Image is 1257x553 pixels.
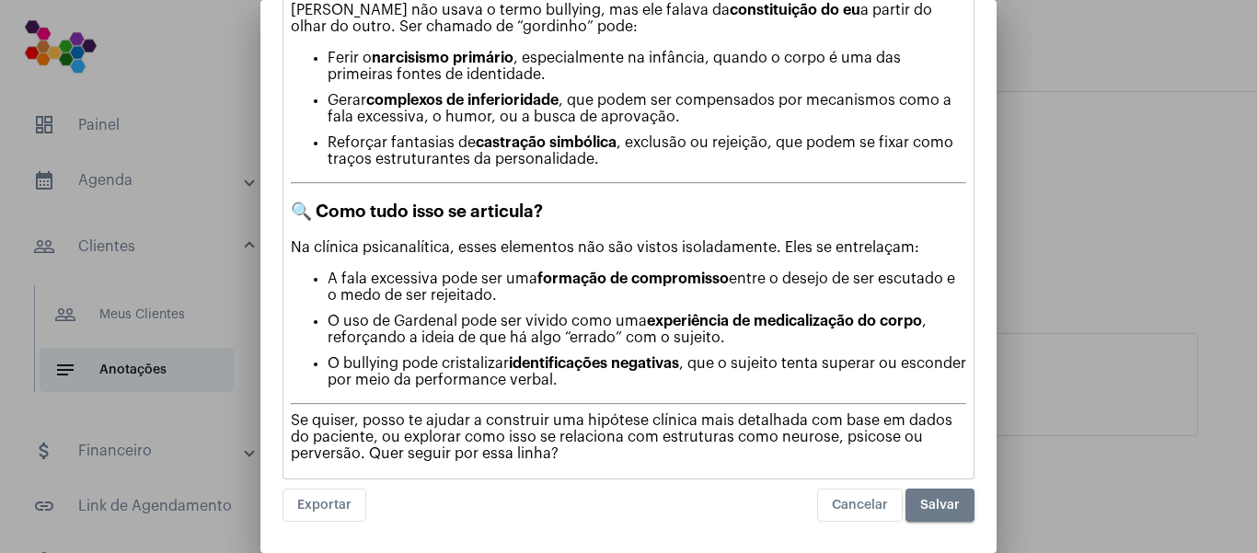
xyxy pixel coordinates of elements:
[291,2,966,35] p: [PERSON_NAME] não usava o termo bullying, mas ele falava da a partir do olhar do outro. Ser chama...
[730,3,860,17] strong: constituição do eu
[283,489,366,522] button: Exportar
[905,489,974,522] button: Salvar
[328,92,966,125] p: Gerar , que podem ser compensados por mecanismos como a fala excessiva, o humor, ou a busca de ap...
[328,355,966,388] p: O bullying pode cristalizar , que o sujeito tenta superar ou esconder por meio da performance ver...
[509,356,679,371] strong: identificações negativas
[328,50,966,83] p: Ferir o , especialmente na infância, quando o corpo é uma das primeiras fontes de identidade.
[328,134,966,167] p: Reforçar fantasias de , exclusão ou rejeição, que podem se fixar como traços estruturantes da per...
[291,202,966,222] h3: 🔍 Como tudo isso se articula?
[328,313,966,346] p: O uso de Gardenal pode ser vivido como uma , reforçando a ideia de que há algo “errado” com o suj...
[476,135,617,150] strong: castração simbólica
[328,271,966,304] p: A fala excessiva pode ser uma entre o desejo de ser escutado e o medo de ser rejeitado.
[291,412,966,462] p: Se quiser, posso te ajudar a construir uma hipótese clínica mais detalhada com base em dados do p...
[291,239,966,256] p: Na clínica psicanalítica, esses elementos não são vistos isoladamente. Eles se entrelaçam:
[832,499,888,512] span: Cancelar
[647,314,922,328] strong: experiência de medicalização do corpo
[817,489,903,522] button: Cancelar
[366,93,559,108] strong: complexos de inferioridade
[372,51,513,65] strong: narcisismo primário
[920,499,960,512] span: Salvar
[297,499,352,512] span: Exportar
[537,271,729,286] strong: formação de compromisso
